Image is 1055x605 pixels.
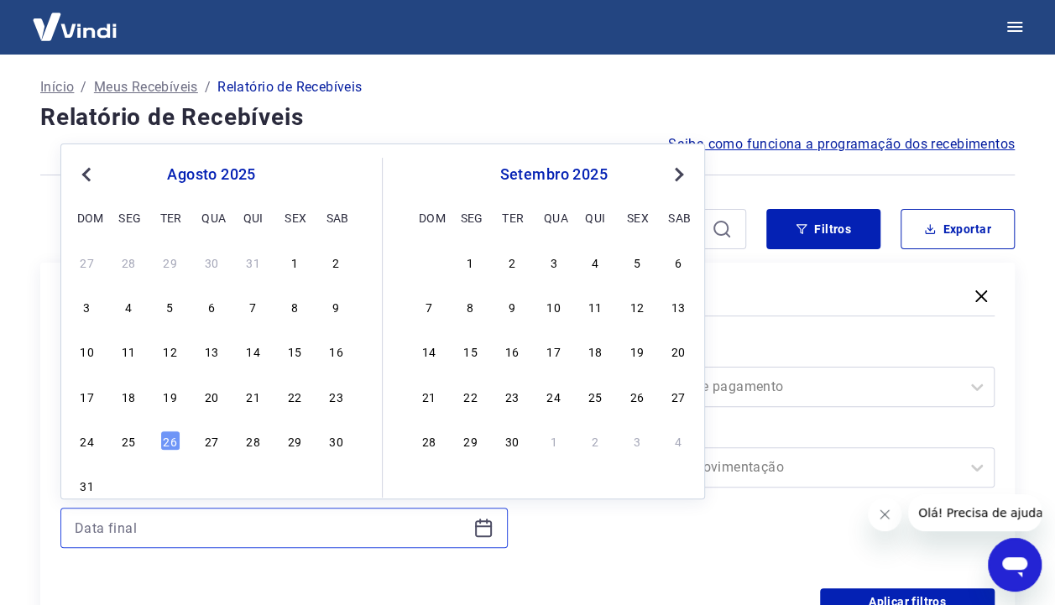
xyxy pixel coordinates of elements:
[75,249,348,498] div: month 2025-08
[544,341,564,361] div: Choose quarta-feira, 17 de setembro de 2025
[419,207,439,227] div: dom
[585,252,605,272] div: Choose quinta-feira, 4 de setembro de 2025
[118,475,138,495] div: Choose segunda-feira, 1 de setembro de 2025
[544,386,564,406] div: Choose quarta-feira, 24 de setembro de 2025
[118,252,138,272] div: Choose segunda-feira, 28 de julho de 2025
[460,296,480,316] div: Choose segunda-feira, 8 de setembro de 2025
[77,341,97,361] div: Choose domingo, 10 de agosto de 2025
[668,430,688,451] div: Choose sábado, 4 de outubro de 2025
[988,538,1042,592] iframe: Botão para abrir a janela de mensagens
[243,430,264,451] div: Choose quinta-feira, 28 de agosto de 2025
[77,296,97,316] div: Choose domingo, 3 de agosto de 2025
[77,386,97,406] div: Choose domingo, 17 de agosto de 2025
[243,296,264,316] div: Choose quinta-feira, 7 de agosto de 2025
[668,207,688,227] div: sab
[627,252,647,272] div: Choose sexta-feira, 5 de setembro de 2025
[160,430,180,451] div: Choose terça-feira, 26 de agosto de 2025
[668,252,688,272] div: Choose sábado, 6 de setembro de 2025
[160,386,180,406] div: Choose terça-feira, 19 de agosto de 2025
[416,249,691,452] div: month 2025-09
[868,498,901,531] iframe: Fechar mensagem
[585,341,605,361] div: Choose quinta-feira, 18 de setembro de 2025
[544,252,564,272] div: Choose quarta-feira, 3 de setembro de 2025
[201,386,222,406] div: Choose quarta-feira, 20 de agosto de 2025
[285,475,305,495] div: Choose sexta-feira, 5 de setembro de 2025
[243,341,264,361] div: Choose quinta-feira, 14 de agosto de 2025
[201,475,222,495] div: Choose quarta-feira, 3 de setembro de 2025
[901,209,1015,249] button: Exportar
[201,430,222,451] div: Choose quarta-feira, 27 de agosto de 2025
[243,475,264,495] div: Choose quinta-feira, 4 de setembro de 2025
[94,77,198,97] a: Meus Recebíveis
[160,475,180,495] div: Choose terça-feira, 2 de setembro de 2025
[668,134,1015,154] a: Saiba como funciona a programação dos recebimentos
[551,343,992,363] label: Forma de Pagamento
[502,207,522,227] div: ter
[160,341,180,361] div: Choose terça-feira, 12 de agosto de 2025
[419,430,439,451] div: Choose domingo, 28 de setembro de 2025
[77,207,97,227] div: dom
[160,296,180,316] div: Choose terça-feira, 5 de agosto de 2025
[326,252,347,272] div: Choose sábado, 2 de agosto de 2025
[10,12,141,25] span: Olá! Precisa de ajuda?
[502,386,522,406] div: Choose terça-feira, 23 de setembro de 2025
[285,341,305,361] div: Choose sexta-feira, 15 de agosto de 2025
[460,386,480,406] div: Choose segunda-feira, 22 de setembro de 2025
[627,386,647,406] div: Choose sexta-feira, 26 de setembro de 2025
[326,341,347,361] div: Choose sábado, 16 de agosto de 2025
[551,424,992,444] label: Tipo de Movimentação
[544,430,564,451] div: Choose quarta-feira, 1 de outubro de 2025
[285,386,305,406] div: Choose sexta-feira, 22 de agosto de 2025
[201,296,222,316] div: Choose quarta-feira, 6 de agosto de 2025
[627,341,647,361] div: Choose sexta-feira, 19 de setembro de 2025
[205,77,211,97] p: /
[118,207,138,227] div: seg
[40,77,74,97] a: Início
[908,494,1042,531] iframe: Mensagem da empresa
[285,430,305,451] div: Choose sexta-feira, 29 de agosto de 2025
[201,252,222,272] div: Choose quarta-feira, 30 de julho de 2025
[118,341,138,361] div: Choose segunda-feira, 11 de agosto de 2025
[217,77,362,97] p: Relatório de Recebíveis
[326,386,347,406] div: Choose sábado, 23 de agosto de 2025
[201,207,222,227] div: qua
[77,252,97,272] div: Choose domingo, 27 de julho de 2025
[668,296,688,316] div: Choose sábado, 13 de setembro de 2025
[285,252,305,272] div: Choose sexta-feira, 1 de agosto de 2025
[201,341,222,361] div: Choose quarta-feira, 13 de agosto de 2025
[160,252,180,272] div: Choose terça-feira, 29 de julho de 2025
[40,101,1015,134] h4: Relatório de Recebíveis
[460,430,480,451] div: Choose segunda-feira, 29 de setembro de 2025
[326,296,347,316] div: Choose sábado, 9 de agosto de 2025
[285,207,305,227] div: sex
[118,430,138,451] div: Choose segunda-feira, 25 de agosto de 2025
[326,430,347,451] div: Choose sábado, 30 de agosto de 2025
[668,341,688,361] div: Choose sábado, 20 de setembro de 2025
[77,430,97,451] div: Choose domingo, 24 de agosto de 2025
[766,209,880,249] button: Filtros
[627,296,647,316] div: Choose sexta-feira, 12 de setembro de 2025
[585,430,605,451] div: Choose quinta-feira, 2 de outubro de 2025
[75,164,348,185] div: agosto 2025
[502,341,522,361] div: Choose terça-feira, 16 de setembro de 2025
[585,207,605,227] div: qui
[460,252,480,272] div: Choose segunda-feira, 1 de setembro de 2025
[544,296,564,316] div: Choose quarta-feira, 10 de setembro de 2025
[118,386,138,406] div: Choose segunda-feira, 18 de agosto de 2025
[460,207,480,227] div: seg
[419,386,439,406] div: Choose domingo, 21 de setembro de 2025
[416,164,691,185] div: setembro 2025
[419,252,439,272] div: Choose domingo, 31 de agosto de 2025
[627,430,647,451] div: Choose sexta-feira, 3 de outubro de 2025
[160,207,180,227] div: ter
[118,296,138,316] div: Choose segunda-feira, 4 de agosto de 2025
[326,475,347,495] div: Choose sábado, 6 de setembro de 2025
[668,386,688,406] div: Choose sábado, 27 de setembro de 2025
[76,164,97,185] button: Previous Month
[20,1,129,52] img: Vindi
[585,296,605,316] div: Choose quinta-feira, 11 de setembro de 2025
[585,386,605,406] div: Choose quinta-feira, 25 de setembro de 2025
[502,430,522,451] div: Choose terça-feira, 30 de setembro de 2025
